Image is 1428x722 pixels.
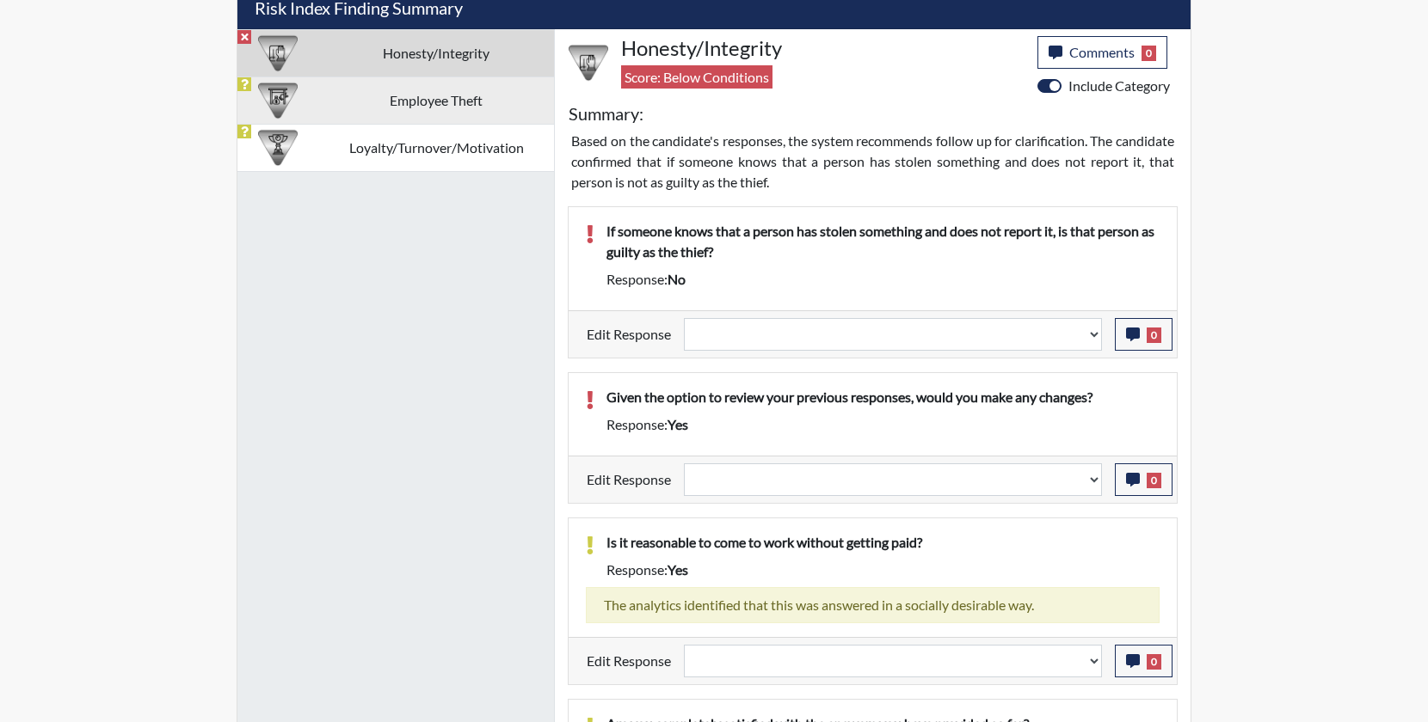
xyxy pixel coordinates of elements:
label: Edit Response [587,645,671,677]
img: CATEGORY%20ICON-11.a5f294f4.png [258,34,298,73]
div: Response: [594,414,1173,435]
button: Comments0 [1037,36,1167,69]
img: CATEGORY%20ICON-11.a5f294f4.png [569,43,608,83]
div: Response: [594,269,1173,290]
img: CATEGORY%20ICON-17.40ef8247.png [258,128,298,168]
h4: Honesty/Integrity [621,36,1025,61]
img: CATEGORY%20ICON-07.58b65e52.png [258,81,298,120]
span: yes [668,561,688,578]
div: The analytics identified that this was answered in a socially desirable way. [586,587,1160,623]
p: If someone knows that a person has stolen something and does not report it, is that person as gui... [606,221,1160,262]
span: 0 [1147,473,1161,488]
button: 0 [1115,645,1173,677]
span: 0 [1147,327,1161,343]
div: Update the test taker's response, the change might impact the score [671,463,1115,496]
span: 0 [1142,46,1156,61]
label: Include Category [1068,76,1170,96]
label: Edit Response [587,318,671,351]
span: yes [668,416,688,432]
div: Update the test taker's response, the change might impact the score [671,318,1115,351]
td: Honesty/Integrity [318,29,554,76]
span: Score: Below Conditions [621,65,772,89]
button: 0 [1115,318,1173,351]
p: Based on the candidate's responses, the system recommends follow up for clarification. The candid... [571,131,1174,193]
button: 0 [1115,463,1173,496]
p: Given the option to review your previous responses, would you make any changes? [606,387,1160,407]
span: 0 [1147,654,1161,670]
span: no [668,271,686,287]
td: Loyalty/Turnover/Motivation [318,124,554,171]
span: Comments [1069,44,1135,60]
p: Is it reasonable to come to work without getting paid? [606,532,1160,553]
div: Update the test taker's response, the change might impact the score [671,645,1115,677]
td: Employee Theft [318,76,554,124]
div: Response: [594,560,1173,580]
h5: Summary: [569,103,643,124]
label: Edit Response [587,463,671,496]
